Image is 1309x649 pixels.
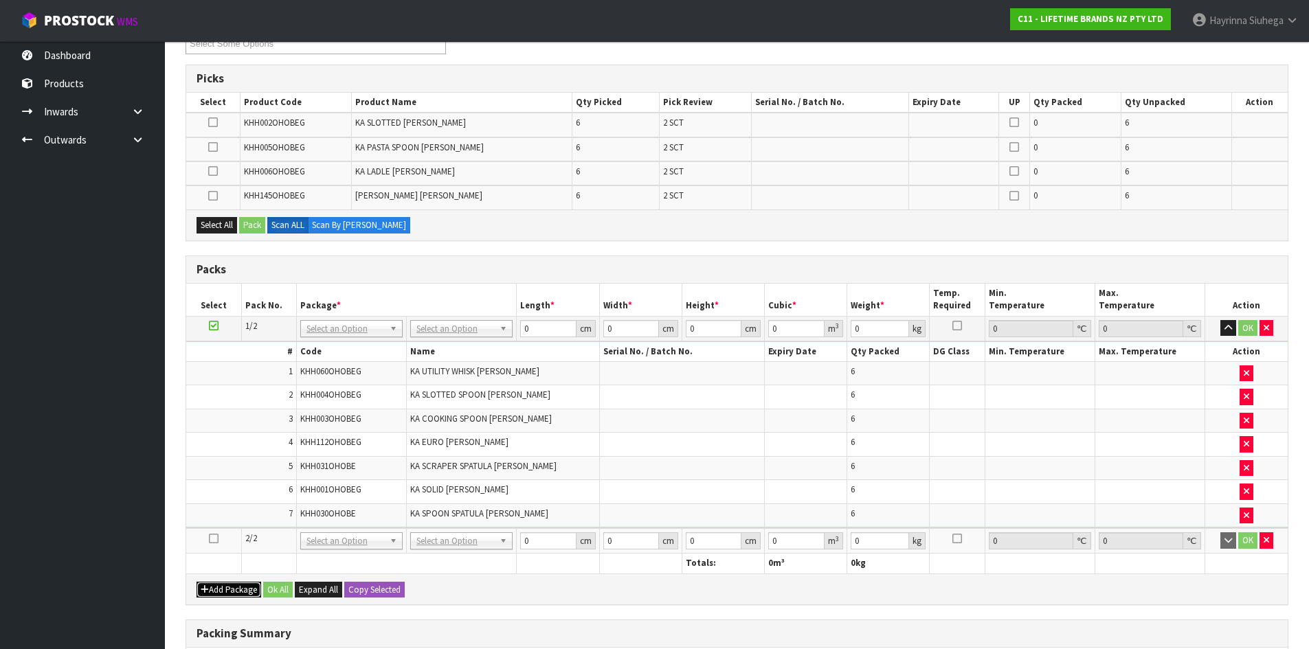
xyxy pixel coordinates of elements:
[765,284,847,316] th: Cubic
[1121,93,1231,113] th: Qty Unpacked
[410,413,552,424] span: KA COOKING SPOON [PERSON_NAME]
[765,554,847,573] th: m³
[663,117,684,128] span: 2 SCT
[416,533,494,549] span: Select an Option
[851,460,855,472] span: 6
[300,389,361,400] span: KHH004OHOBEG
[847,554,930,573] th: kg
[245,532,257,544] span: 2/2
[289,483,293,495] span: 6
[682,554,764,573] th: Totals:
[1033,166,1038,177] span: 0
[1183,532,1201,549] div: ℃
[241,284,296,316] th: Pack No.
[244,117,305,128] span: KHH002OHOBEG
[847,342,930,362] th: Qty Packed
[410,508,548,519] span: KA SPOON SPATULA [PERSON_NAME]
[407,342,600,362] th: Name
[1073,532,1091,549] div: ℃
[930,284,985,316] th: Temp. Required
[239,217,265,234] button: Pack
[659,320,678,337] div: cm
[825,532,843,549] div: m
[985,342,1095,362] th: Min. Temperature
[300,436,361,448] span: KHH112OHOBEG
[851,436,855,448] span: 6
[577,320,596,337] div: cm
[1095,342,1205,362] th: Max. Temperature
[300,365,361,377] span: KHH060OHOBEG
[197,627,1277,640] h3: Packing Summary
[244,190,305,201] span: KHH145OHOBEG
[599,284,682,316] th: Width
[1231,93,1288,113] th: Action
[1125,166,1129,177] span: 6
[851,365,855,377] span: 6
[1249,14,1284,27] span: Siuhega
[1183,320,1201,337] div: ℃
[410,483,508,495] span: KA SOLID [PERSON_NAME]
[289,389,293,400] span: 2
[300,460,356,472] span: KHH031OHOBE
[1033,141,1038,153] span: 0
[267,217,309,234] label: Scan ALL
[1010,8,1171,30] a: C11 - LIFETIME BRANDS NZ PTY LTD
[930,342,985,362] th: DG Class
[197,72,1277,85] h3: Picks
[741,320,761,337] div: cm
[577,532,596,549] div: cm
[1125,141,1129,153] span: 6
[851,557,855,569] span: 0
[410,436,508,448] span: KA EURO [PERSON_NAME]
[21,12,38,29] img: cube-alt.png
[663,141,684,153] span: 2 SCT
[576,166,580,177] span: 6
[1209,14,1247,27] span: Hayrinna
[851,483,855,495] span: 6
[663,166,684,177] span: 2 SCT
[576,117,580,128] span: 6
[1125,190,1129,201] span: 6
[300,413,361,424] span: KHH003OHOBEG
[289,460,293,472] span: 5
[836,534,839,543] sup: 3
[768,557,773,569] span: 0
[245,320,257,332] span: 1/2
[1030,93,1121,113] th: Qty Packed
[851,508,855,519] span: 6
[998,93,1029,113] th: UP
[295,582,342,598] button: Expand All
[263,582,293,598] button: Ok All
[197,582,261,598] button: Add Package
[576,190,580,201] span: 6
[765,342,847,362] th: Expiry Date
[908,93,998,113] th: Expiry Date
[851,413,855,424] span: 6
[296,284,517,316] th: Package
[355,117,466,128] span: KA SLOTTED [PERSON_NAME]
[909,532,926,549] div: kg
[296,342,406,362] th: Code
[410,365,539,377] span: KA UTILITY WHISK [PERSON_NAME]
[1033,190,1038,201] span: 0
[517,284,599,316] th: Length
[1073,320,1091,337] div: ℃
[306,321,384,337] span: Select an Option
[355,166,455,177] span: KA LADLE [PERSON_NAME]
[117,15,138,28] small: WMS
[197,263,1277,276] h3: Packs
[836,321,839,330] sup: 3
[186,284,241,316] th: Select
[1033,117,1038,128] span: 0
[572,93,659,113] th: Qty Picked
[299,584,338,595] span: Expand All
[682,284,764,316] th: Height
[44,12,114,30] span: ProStock
[289,413,293,424] span: 3
[985,284,1095,316] th: Min. Temperature
[741,532,761,549] div: cm
[300,508,356,519] span: KHH030OHOBE
[289,436,293,448] span: 4
[308,217,410,234] label: Scan By [PERSON_NAME]
[355,190,482,201] span: [PERSON_NAME] [PERSON_NAME]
